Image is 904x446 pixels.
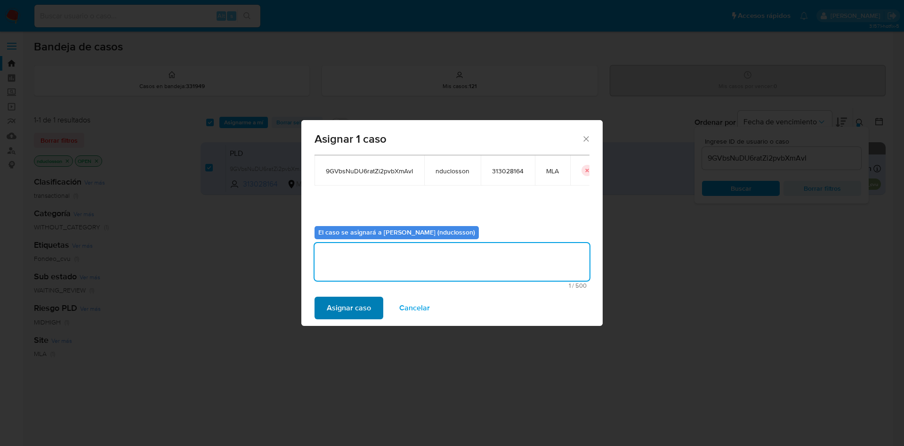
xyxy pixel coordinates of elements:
span: Asignar caso [327,298,371,318]
b: El caso se asignará a [PERSON_NAME] (nduclosson) [318,227,475,237]
span: Máximo 500 caracteres [317,283,587,289]
span: Asignar 1 caso [315,133,581,145]
button: Cancelar [387,297,442,319]
span: MLA [546,167,559,175]
button: Asignar caso [315,297,383,319]
button: Cerrar ventana [581,134,590,143]
span: 313028164 [492,167,524,175]
span: Cancelar [399,298,430,318]
span: nduclosson [436,167,469,175]
span: 9GVbsNuDU6ratZi2pvbXmAvI [326,167,413,175]
button: icon-button [581,165,593,176]
div: assign-modal [301,120,603,326]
